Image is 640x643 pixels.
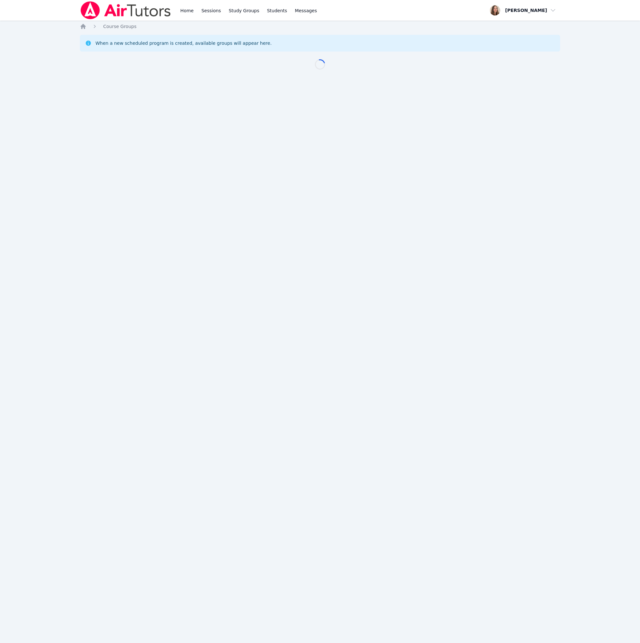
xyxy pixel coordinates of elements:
div: When a new scheduled program is created, available groups will appear here. [95,40,272,46]
span: Messages [295,7,317,14]
span: Course Groups [103,24,136,29]
a: Course Groups [103,23,136,30]
img: Air Tutors [80,1,171,19]
nav: Breadcrumb [80,23,560,30]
